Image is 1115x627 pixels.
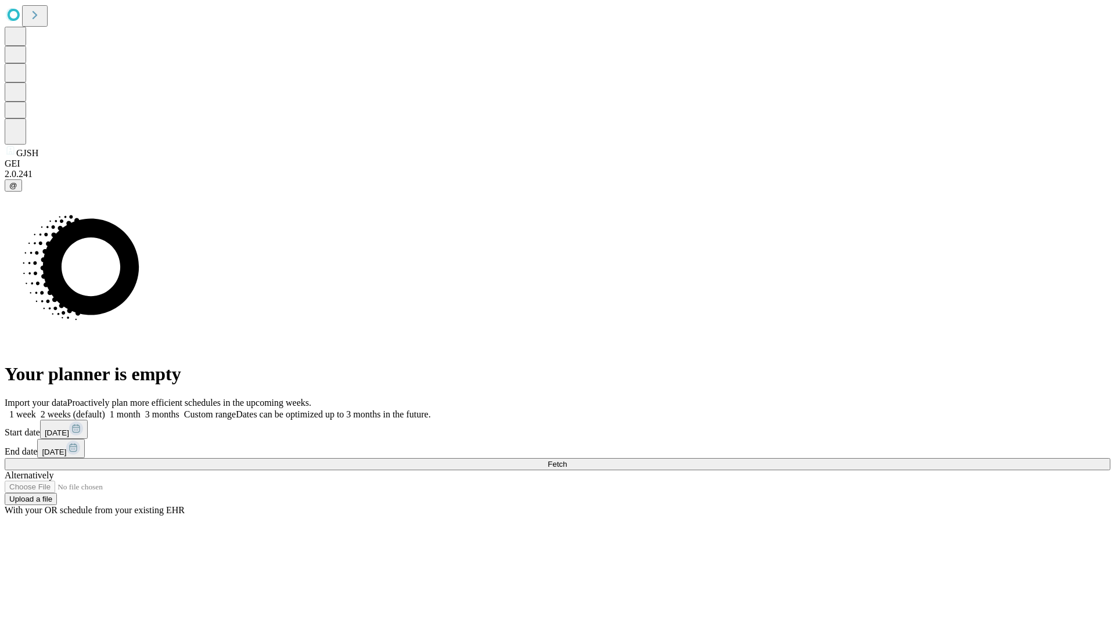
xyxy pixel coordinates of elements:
span: Fetch [548,460,567,469]
button: @ [5,179,22,192]
span: 2 weeks (default) [41,409,105,419]
div: Start date [5,420,1110,439]
div: GEI [5,158,1110,169]
button: [DATE] [40,420,88,439]
h1: Your planner is empty [5,363,1110,385]
span: Alternatively [5,470,53,480]
button: Fetch [5,458,1110,470]
button: [DATE] [37,439,85,458]
span: Proactively plan more efficient schedules in the upcoming weeks. [67,398,311,408]
span: With your OR schedule from your existing EHR [5,505,185,515]
div: 2.0.241 [5,169,1110,179]
span: [DATE] [42,448,66,456]
span: [DATE] [45,428,69,437]
span: 1 month [110,409,141,419]
span: Import your data [5,398,67,408]
span: Custom range [184,409,236,419]
span: GJSH [16,148,38,158]
span: Dates can be optimized up to 3 months in the future. [236,409,430,419]
span: 3 months [145,409,179,419]
button: Upload a file [5,493,57,505]
div: End date [5,439,1110,458]
span: 1 week [9,409,36,419]
span: @ [9,181,17,190]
